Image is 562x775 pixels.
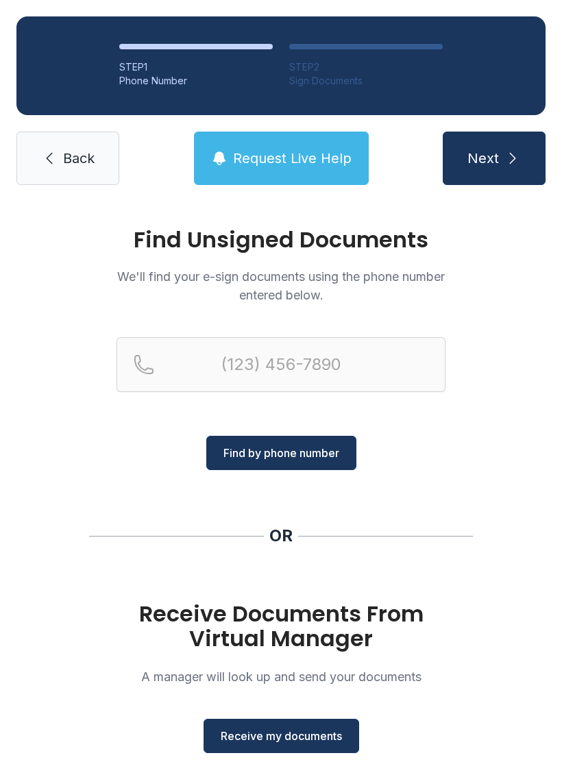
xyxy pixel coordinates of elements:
[467,149,499,168] span: Next
[289,74,443,88] div: Sign Documents
[117,229,445,251] h1: Find Unsigned Documents
[119,60,273,74] div: STEP 1
[221,728,342,744] span: Receive my documents
[117,337,445,392] input: Reservation phone number
[289,60,443,74] div: STEP 2
[233,149,352,168] span: Request Live Help
[269,525,293,547] div: OR
[63,149,95,168] span: Back
[117,267,445,304] p: We'll find your e-sign documents using the phone number entered below.
[223,445,339,461] span: Find by phone number
[117,667,445,686] p: A manager will look up and send your documents
[119,74,273,88] div: Phone Number
[117,602,445,651] h1: Receive Documents From Virtual Manager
